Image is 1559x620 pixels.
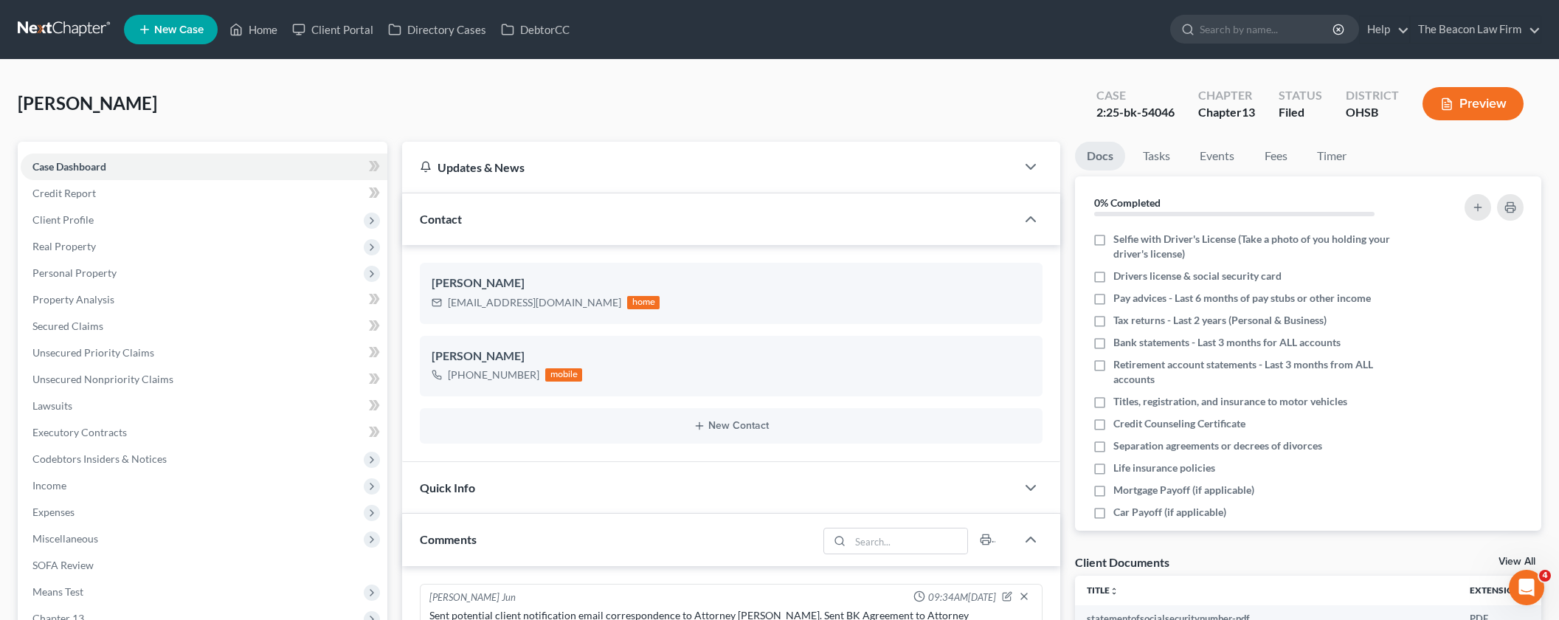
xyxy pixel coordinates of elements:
[1509,570,1544,605] iframe: Intercom live chat
[1113,483,1254,497] span: Mortgage Payoff (if applicable)
[21,393,387,419] a: Lawsuits
[18,92,157,114] span: [PERSON_NAME]
[1113,335,1341,350] span: Bank statements - Last 3 months for ALL accounts
[1242,105,1255,119] span: 13
[851,528,968,554] input: Search...
[432,348,1031,365] div: [PERSON_NAME]
[1096,87,1175,104] div: Case
[32,293,114,306] span: Property Analysis
[420,159,998,175] div: Updates & News
[1411,16,1541,43] a: The Beacon Law Firm
[285,16,381,43] a: Client Portal
[1198,87,1255,104] div: Chapter
[1470,585,1529,596] a: Extensionunfold_more
[32,559,94,571] span: SOFA Review
[32,160,106,173] span: Case Dashboard
[21,366,387,393] a: Unsecured Nonpriority Claims
[545,368,582,382] div: mobile
[432,275,1031,292] div: [PERSON_NAME]
[1305,142,1358,170] a: Timer
[32,320,103,332] span: Secured Claims
[1279,104,1322,121] div: Filed
[32,346,154,359] span: Unsecured Priority Claims
[32,506,75,518] span: Expenses
[21,154,387,180] a: Case Dashboard
[32,399,72,412] span: Lawsuits
[1113,438,1322,453] span: Separation agreements or decrees of divorces
[32,452,167,465] span: Codebtors Insiders & Notices
[1498,557,1535,567] a: View All
[1539,570,1551,582] span: 4
[1113,416,1245,431] span: Credit Counseling Certificate
[1096,104,1175,121] div: 2:25-bk-54046
[154,24,204,35] span: New Case
[1110,587,1119,596] i: unfold_more
[1346,104,1399,121] div: OHSB
[1131,142,1182,170] a: Tasks
[21,419,387,446] a: Executory Contracts
[381,16,494,43] a: Directory Cases
[32,373,173,385] span: Unsecured Nonpriority Claims
[21,552,387,579] a: SOFA Review
[21,340,387,366] a: Unsecured Priority Claims
[1094,196,1161,209] strong: 0% Completed
[448,368,539,382] div: [PHONE_NUMBER]
[1113,291,1371,306] span: Pay advices - Last 6 months of pay stubs or other income
[420,480,475,495] span: Quick Info
[1113,505,1226,520] span: Car Payoff (if applicable)
[429,590,516,605] div: [PERSON_NAME] Jun
[32,585,83,598] span: Means Test
[32,187,96,199] span: Credit Report
[1075,142,1125,170] a: Docs
[32,532,98,545] span: Miscellaneous
[21,180,387,207] a: Credit Report
[1252,142,1299,170] a: Fees
[1198,104,1255,121] div: Chapter
[32,213,94,226] span: Client Profile
[32,266,117,279] span: Personal Property
[1113,394,1347,409] span: Titles, registration, and insurance to motor vehicles
[1346,87,1399,104] div: District
[1113,269,1282,283] span: Drivers license & social security card
[1075,554,1169,570] div: Client Documents
[420,212,462,226] span: Contact
[928,590,996,604] span: 09:34AM[DATE]
[222,16,285,43] a: Home
[32,240,96,252] span: Real Property
[432,420,1031,432] button: New Contact
[1113,357,1412,387] span: Retirement account statements - Last 3 months from ALL accounts
[1113,232,1412,261] span: Selfie with Driver's License (Take a photo of you holding your driver's license)
[448,295,621,310] div: [EMAIL_ADDRESS][DOMAIN_NAME]
[1279,87,1322,104] div: Status
[32,426,127,438] span: Executory Contracts
[627,296,660,309] div: home
[1188,142,1246,170] a: Events
[21,286,387,313] a: Property Analysis
[21,313,387,340] a: Secured Claims
[494,16,577,43] a: DebtorCC
[1423,87,1524,120] button: Preview
[1087,585,1119,596] a: Titleunfold_more
[1200,15,1335,43] input: Search by name...
[1360,16,1409,43] a: Help
[1113,313,1327,328] span: Tax returns - Last 2 years (Personal & Business)
[32,479,66,492] span: Income
[1113,461,1215,475] span: Life insurance policies
[420,532,477,546] span: Comments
